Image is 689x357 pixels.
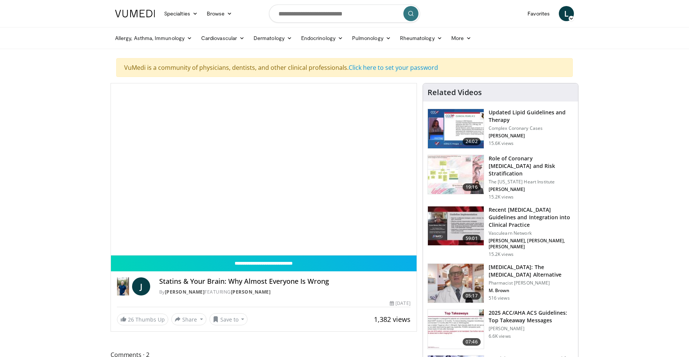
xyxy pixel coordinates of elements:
span: 05:17 [463,292,481,300]
p: M. Brown [489,288,574,294]
a: Favorites [523,6,554,21]
a: Specialties [160,6,202,21]
button: Share [171,313,206,325]
p: Vasculearn Network [489,230,574,236]
a: [PERSON_NAME] [231,289,271,295]
span: 26 [128,316,134,323]
a: J [132,277,150,295]
span: 59:01 [463,235,481,242]
img: Dr. Jordan Rennicke [117,277,129,295]
video-js: Video Player [111,83,417,255]
img: ce9609b9-a9bf-4b08-84dd-8eeb8ab29fc6.150x105_q85_crop-smart_upscale.jpg [428,264,484,303]
a: 07:46 2025 ACC/AHA ACS Guidelines: Top Takeaway Messages [PERSON_NAME] 6.6K views [428,309,574,349]
a: 59:01 Recent [MEDICAL_DATA] Guidelines and Integration into Clinical Practice Vasculearn Network ... [428,206,574,257]
a: 24:02 Updated Lipid Guidelines and Therapy Complex Coronary Cases [PERSON_NAME] 15.6K views [428,109,574,149]
a: More [447,31,476,46]
div: [DATE] [390,300,410,307]
a: Pulmonology [348,31,395,46]
p: [PERSON_NAME] [489,326,574,332]
p: [PERSON_NAME], [PERSON_NAME], [PERSON_NAME] [489,238,574,250]
p: [PERSON_NAME] [489,133,574,139]
p: 15.2K views [489,194,514,200]
h3: Updated Lipid Guidelines and Therapy [489,109,574,124]
h3: Role of Coronary [MEDICAL_DATA] and Risk Stratification [489,155,574,177]
p: 6.6K views [489,333,511,339]
div: By FEATURING [159,289,411,295]
p: 15.2K views [489,251,514,257]
button: Save to [209,313,248,325]
div: VuMedi is a community of physicians, dentists, and other clinical professionals. [116,58,573,77]
a: L [559,6,574,21]
a: Cardiovascular [197,31,249,46]
img: 87825f19-cf4c-4b91-bba1-ce218758c6bb.150x105_q85_crop-smart_upscale.jpg [428,206,484,246]
p: Pharmacist [PERSON_NAME] [489,280,574,286]
a: Click here to set your password [349,63,438,72]
a: Rheumatology [395,31,447,46]
p: [PERSON_NAME] [489,186,574,192]
span: 1,382 views [374,315,411,324]
p: 516 views [489,295,510,301]
p: 15.6K views [489,140,514,146]
h3: Recent [MEDICAL_DATA] Guidelines and Integration into Clinical Practice [489,206,574,229]
input: Search topics, interventions [269,5,420,23]
h4: Related Videos [428,88,482,97]
a: Allergy, Asthma, Immunology [111,31,197,46]
a: Dermatology [249,31,297,46]
p: The [US_STATE] Heart Institute [489,179,574,185]
img: 369ac253-1227-4c00-b4e1-6e957fd240a8.150x105_q85_crop-smart_upscale.jpg [428,309,484,349]
a: [PERSON_NAME] [165,289,205,295]
p: Complex Coronary Cases [489,125,574,131]
a: 19:16 Role of Coronary [MEDICAL_DATA] and Risk Stratification The [US_STATE] Heart Institute [PER... [428,155,574,200]
h3: [MEDICAL_DATA]: The [MEDICAL_DATA] Alternative [489,263,574,279]
h3: 2025 ACC/AHA ACS Guidelines: Top Takeaway Messages [489,309,574,324]
h4: Statins & Your Brain: Why Almost Everyone Is Wrong [159,277,411,286]
span: 07:46 [463,338,481,346]
a: Browse [202,6,237,21]
span: 19:16 [463,183,481,191]
span: 24:02 [463,138,481,145]
img: 1efa8c99-7b8a-4ab5-a569-1c219ae7bd2c.150x105_q85_crop-smart_upscale.jpg [428,155,484,194]
a: Endocrinology [297,31,348,46]
img: VuMedi Logo [115,10,155,17]
a: 05:17 [MEDICAL_DATA]: The [MEDICAL_DATA] Alternative Pharmacist [PERSON_NAME] M. Brown 516 views [428,263,574,303]
img: 77f671eb-9394-4acc-bc78-a9f077f94e00.150x105_q85_crop-smart_upscale.jpg [428,109,484,148]
a: 26 Thumbs Up [117,314,168,325]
